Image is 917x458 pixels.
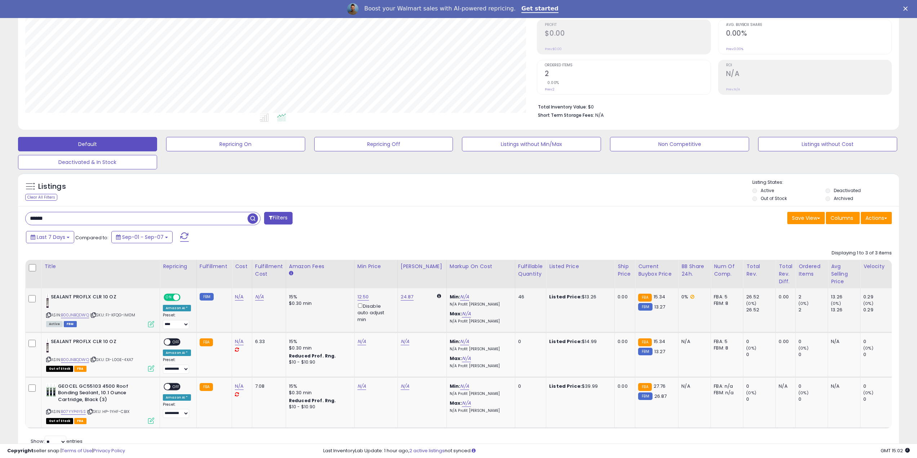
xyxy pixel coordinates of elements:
span: 27.76 [654,383,666,390]
button: Sep-01 - Sep-07 [111,231,173,243]
span: All listings that are currently out of stock and unavailable for purchase on Amazon [46,366,73,372]
small: (0%) [798,390,809,396]
small: (0%) [863,301,873,306]
div: Total Rev. Diff. [779,263,792,285]
label: Archived [834,195,853,201]
div: 0 [863,351,892,358]
div: $0.30 min [289,300,349,307]
span: FBA [74,366,86,372]
div: Amazon AI * [163,350,191,356]
span: All listings currently available for purchase on Amazon [46,321,63,327]
label: Active [761,187,774,194]
div: $13.26 [549,294,609,300]
div: FBA: n/a [714,383,738,390]
div: $0.30 min [289,345,349,351]
a: N/A [235,383,244,390]
small: Prev: 0.00% [726,47,743,51]
div: N/A [779,383,790,390]
small: FBA [638,294,651,302]
b: Max: [450,310,462,317]
img: 41VJhdFt5cL._SL40_.jpg [46,383,56,397]
p: N/A Profit [PERSON_NAME] [450,319,509,324]
small: FBA [638,338,651,346]
div: 0 [798,338,828,345]
span: Compared to: [75,234,108,241]
div: Listed Price [549,263,611,270]
div: Clear All Filters [25,194,57,201]
div: 7.08 [255,383,280,390]
div: $39.99 [549,383,609,390]
small: (0%) [746,301,756,306]
span: 13.27 [654,303,666,310]
span: Profit [545,23,710,27]
small: FBM [638,348,652,355]
div: 15% [289,383,349,390]
a: 2 active listings [409,447,445,454]
a: N/A [255,293,264,301]
a: N/A [460,383,469,390]
p: N/A Profit [PERSON_NAME] [450,364,509,369]
small: (0%) [863,390,873,396]
button: Columns [826,212,860,224]
small: FBM [638,303,652,311]
div: $10 - $10.90 [289,359,349,365]
div: FBM: 8 [714,345,738,351]
div: ASIN: [46,294,154,326]
div: FBM: n/a [714,390,738,396]
a: N/A [460,293,469,301]
b: Min: [450,338,460,345]
button: Non Competitive [610,137,749,151]
button: Last 7 Days [26,231,74,243]
div: Velocity [863,263,890,270]
a: N/A [357,338,366,345]
div: Current Buybox Price [638,263,675,278]
div: $10 - $10.90 [289,404,349,410]
div: N/A [681,383,705,390]
button: Filters [264,212,292,224]
small: FBM [638,392,652,400]
a: B00JNBQDWQ [61,357,89,363]
b: Total Inventory Value: [538,104,587,110]
div: Preset: [163,402,191,418]
div: Avg Selling Price [831,263,857,285]
a: N/A [235,338,244,345]
small: Prev: $0.00 [545,47,562,51]
button: Deactivated & In Stock [18,155,157,169]
div: 15% [289,338,349,345]
div: Repricing [163,263,193,270]
div: Amazon AI * [163,305,191,311]
span: OFF [170,339,182,345]
div: FBM: 8 [714,300,738,307]
div: FBA: 5 [714,338,738,345]
div: Min Price [357,263,395,270]
div: 13.26 [831,294,860,300]
div: Fulfillable Quantity [518,263,543,278]
span: | SKU: HP-1YHF-CBIX [87,409,129,414]
b: Short Term Storage Fees: [538,112,594,118]
div: Num of Comp. [714,263,740,278]
div: BB Share 24h. [681,263,708,278]
div: Total Rev. [746,263,773,278]
button: Repricing Off [314,137,453,151]
span: 15.34 [654,338,666,345]
div: 0 [746,396,775,403]
div: Amazon AI * [163,394,191,401]
div: Boost your Walmart sales with AI-powered repricing. [364,5,516,12]
a: Privacy Policy [93,447,125,454]
a: N/A [462,400,471,407]
span: OFF [170,383,182,390]
span: OFF [179,294,191,301]
th: The percentage added to the cost of goods (COGS) that forms the calculator for Min & Max prices. [446,260,515,288]
small: Prev: 2 [545,87,555,92]
b: Min: [450,383,460,390]
h2: 2 [545,70,710,79]
img: 31+Ci3jevEL._SL40_.jpg [46,338,49,353]
h2: N/A [726,70,891,79]
small: (0%) [746,390,756,396]
div: 46 [518,294,540,300]
button: Default [18,137,157,151]
span: ON [164,294,173,301]
a: B00JNBQDWQ [61,312,89,318]
div: FBA: 5 [714,294,738,300]
h5: Listings [38,182,66,192]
